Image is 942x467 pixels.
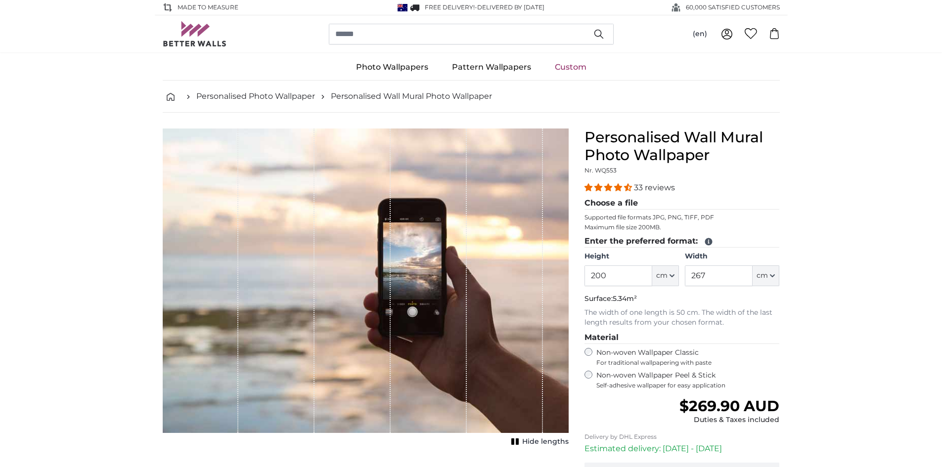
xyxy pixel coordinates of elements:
[398,4,407,11] img: Australia
[584,128,780,164] h1: Personalised Wall Mural Photo Wallpaper
[163,21,227,46] img: Betterwalls
[344,54,440,80] a: Photo Wallpapers
[652,265,679,286] button: cm
[584,433,780,441] p: Delivery by DHL Express
[331,90,492,102] a: Personalised Wall Mural Photo Wallpaper
[584,294,780,304] p: Surface:
[685,252,779,261] label: Width
[686,3,780,12] span: 60,000 SATISFIED CUSTOMERS
[685,25,715,43] button: (en)
[584,197,780,210] legend: Choose a file
[679,415,779,425] div: Duties & Taxes included
[522,437,569,447] span: Hide lengths
[753,265,779,286] button: cm
[178,3,238,12] span: Made to Measure
[584,223,780,231] p: Maximum file size 200MB.
[163,81,780,113] nav: breadcrumbs
[613,294,637,303] span: 5.34m²
[634,183,675,192] span: 33 reviews
[477,3,544,11] span: Delivered by [DATE]
[596,371,780,389] label: Non-woven Wallpaper Peel & Stick
[584,213,780,221] p: Supported file formats JPG, PNG, TIFF, PDF
[440,54,543,80] a: Pattern Wallpapers
[425,3,475,11] span: FREE delivery!
[596,382,780,389] span: Self-adhesive wallpaper for easy application
[584,167,617,174] span: Nr. WQ553
[543,54,598,80] a: Custom
[163,128,569,449] div: 1 of 1
[596,359,780,367] span: For traditional wallpapering with paste
[584,183,634,192] span: 4.33 stars
[584,252,679,261] label: Height
[508,435,569,449] button: Hide lengths
[584,308,780,328] p: The width of one length is 50 cm. The width of the last length results from your chosen format.
[584,443,780,455] p: Estimated delivery: [DATE] - [DATE]
[757,271,768,281] span: cm
[196,90,315,102] a: Personalised Photo Wallpaper
[596,348,780,367] label: Non-woven Wallpaper Classic
[656,271,668,281] span: cm
[584,235,780,248] legend: Enter the preferred format:
[475,3,544,11] span: -
[679,397,779,415] span: $269.90 AUD
[584,332,780,344] legend: Material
